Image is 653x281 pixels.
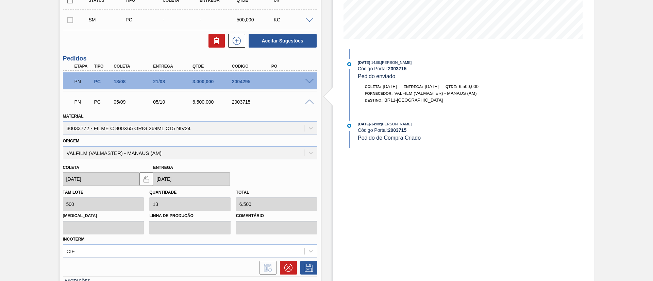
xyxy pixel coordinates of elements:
[384,98,443,103] span: BR11-[GEOGRAPHIC_DATA]
[380,60,412,65] span: : [PERSON_NAME]
[404,85,423,89] span: Entrega:
[388,66,407,71] strong: 2003715
[235,17,276,22] div: 500,000
[191,79,235,84] div: 3.000,000
[124,17,165,22] div: Pedido de Compra
[425,84,439,89] span: [DATE]
[236,211,317,221] label: Comentário
[277,261,297,275] div: Cancelar pedido
[67,248,75,254] div: CIF
[73,94,93,109] div: Pedido em Negociação
[388,127,407,133] strong: 2003715
[230,64,274,69] div: Código
[365,91,393,95] span: Fornecedor:
[153,172,230,186] input: dd/mm/yyyy
[73,64,93,69] div: Etapa
[236,190,249,195] label: Total
[198,17,239,22] div: -
[151,99,196,105] div: 05/10/2025
[63,55,317,62] h3: Pedidos
[383,84,397,89] span: [DATE]
[230,99,274,105] div: 2003715
[63,165,79,170] label: Coleta
[230,79,274,84] div: 2004295
[63,211,144,221] label: [MEDICAL_DATA]
[142,175,150,183] img: locked
[63,190,83,195] label: Tam lote
[347,124,351,128] img: atual
[149,211,231,221] label: Linha de Produção
[149,190,177,195] label: Quantidade
[394,91,476,96] span: VALFILM (VALMASTER) - MANAUS (AM)
[358,122,370,126] span: [DATE]
[63,237,85,242] label: Incoterm
[358,60,370,65] span: [DATE]
[63,172,140,186] input: dd/mm/yyyy
[249,34,317,48] button: Aceitar Sugestões
[112,64,156,69] div: Coleta
[74,79,91,84] p: PN
[139,172,153,186] button: locked
[151,64,196,69] div: Entrega
[365,98,383,102] span: Destino:
[270,64,314,69] div: PO
[358,73,395,79] span: Pedido enviado
[297,261,317,275] div: Salvar Pedido
[225,34,245,48] div: Nova sugestão
[446,85,457,89] span: Qtde:
[74,99,91,105] p: PN
[358,127,519,133] div: Código Portal:
[245,33,317,48] div: Aceitar Sugestões
[358,66,519,71] div: Código Portal:
[112,99,156,105] div: 05/09/2025
[63,139,80,143] label: Origem
[87,17,128,22] div: Sugestão Manual
[205,34,225,48] div: Excluir Sugestões
[92,99,113,105] div: Pedido de Compra
[191,99,235,105] div: 6.500,000
[459,84,479,89] span: 6.500,000
[151,79,196,84] div: 21/08/2025
[161,17,202,22] div: -
[358,135,421,141] span: Pedido de Compra Criado
[370,61,380,65] span: - 14:08
[370,122,380,126] span: - 14:08
[272,17,313,22] div: KG
[92,64,113,69] div: Tipo
[347,62,351,66] img: atual
[73,74,93,89] div: Pedido em Negociação
[191,64,235,69] div: Qtde
[63,114,84,119] label: Material
[256,261,277,275] div: Informar alteração no pedido
[112,79,156,84] div: 18/08/2025
[365,85,381,89] span: Coleta:
[153,165,173,170] label: Entrega
[380,122,412,126] span: : [PERSON_NAME]
[92,79,113,84] div: Pedido de Compra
